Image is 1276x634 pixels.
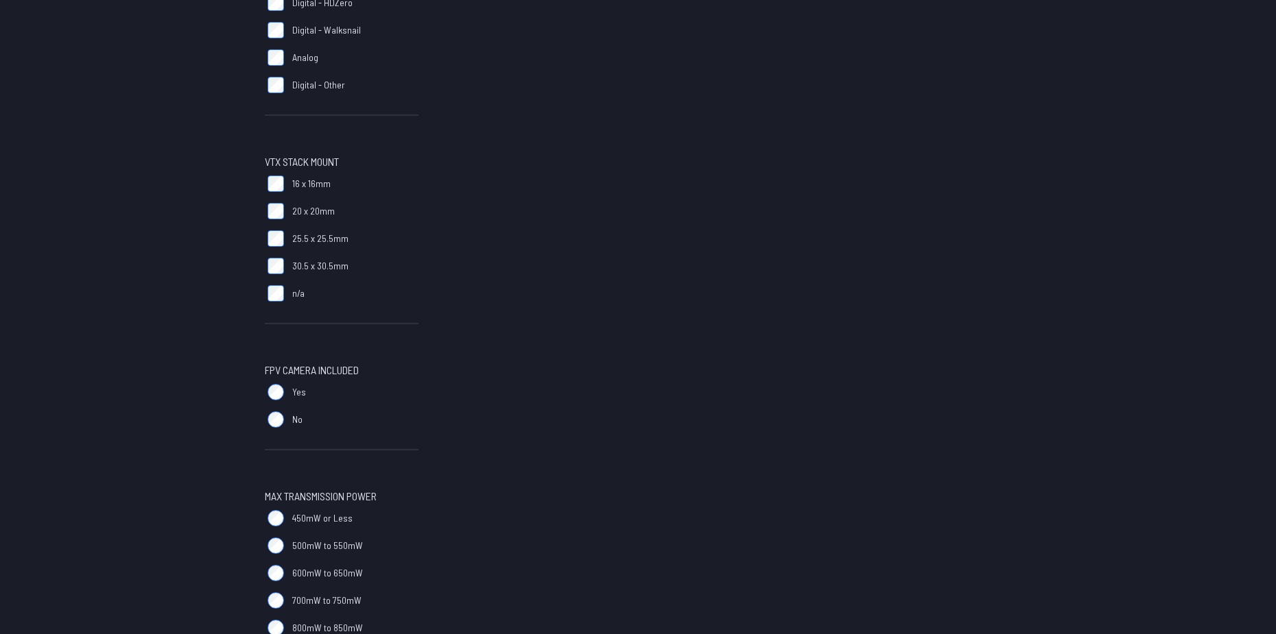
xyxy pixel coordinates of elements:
span: n/a [292,286,305,300]
input: Yes [268,384,284,400]
span: 30.5 x 30.5mm [292,259,348,273]
span: Digital - Walksnail [292,23,361,37]
input: Analog [268,49,284,66]
span: Max Transmission Power [265,488,377,504]
input: Digital - Walksnail [268,22,284,38]
input: 16 x 16mm [268,175,284,192]
span: 16 x 16mm [292,177,331,191]
span: Yes [292,385,306,399]
input: No [268,411,284,428]
input: Digital - Other [268,77,284,93]
input: n/a [268,285,284,302]
input: 20 x 20mm [268,203,284,219]
span: Digital - Other [292,78,345,92]
input: 30.5 x 30.5mm [268,258,284,274]
input: 450mW or Less [268,510,284,526]
span: 25.5 x 25.5mm [292,232,348,245]
span: 20 x 20mm [292,204,335,218]
span: VTX Stack Mount [265,154,339,170]
span: FPV Camera Included [265,362,359,378]
input: 25.5 x 25.5mm [268,230,284,247]
input: 500mW to 550mW [268,537,284,554]
span: No [292,413,303,426]
span: 700mW to 750mW [292,594,362,607]
span: Analog [292,51,318,64]
input: 700mW to 750mW [268,592,284,609]
span: 600mW to 650mW [292,566,363,580]
span: 450mW or Less [292,511,353,525]
span: 500mW to 550mW [292,539,363,552]
input: 600mW to 650mW [268,565,284,581]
